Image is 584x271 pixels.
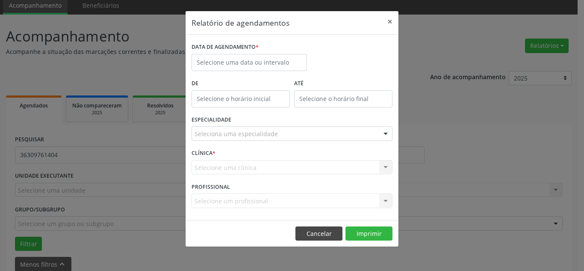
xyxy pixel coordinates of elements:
[195,129,278,138] span: Seleciona uma especialidade
[192,41,259,54] label: DATA DE AGENDAMENTO
[192,180,230,194] label: PROFISSIONAL
[345,226,392,241] button: Imprimir
[294,90,392,107] input: Selecione o horário final
[192,90,290,107] input: Selecione o horário inicial
[192,17,289,28] h5: Relatório de agendamentos
[295,226,342,241] button: Cancelar
[381,11,398,32] button: Close
[192,54,307,71] input: Selecione uma data ou intervalo
[192,77,290,90] label: De
[294,77,392,90] label: ATÉ
[192,147,215,160] label: CLÍNICA
[192,113,231,127] label: ESPECIALIDADE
